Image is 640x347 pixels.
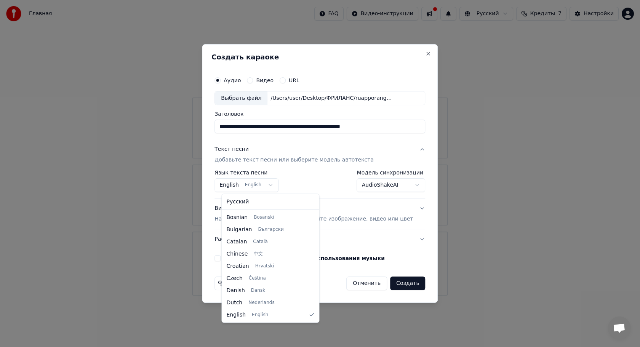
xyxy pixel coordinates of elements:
span: Bosanski [254,214,274,220]
span: Русский [227,198,249,206]
span: Hrvatski [255,263,274,269]
span: Bosnian [227,213,248,221]
span: Български [258,226,283,232]
span: Català [253,238,267,245]
span: Chinese [227,250,248,257]
span: Nederlands [248,299,274,305]
span: Bulgarian [227,225,252,233]
span: English [252,312,268,318]
span: Dutch [227,299,243,306]
span: Catalan [227,238,247,245]
span: Czech [227,274,243,282]
span: Croatian [227,262,249,270]
span: Čeština [249,275,266,281]
span: English [227,311,246,318]
span: Danish [227,286,245,294]
span: 中文 [254,251,263,257]
span: Dansk [251,287,265,293]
